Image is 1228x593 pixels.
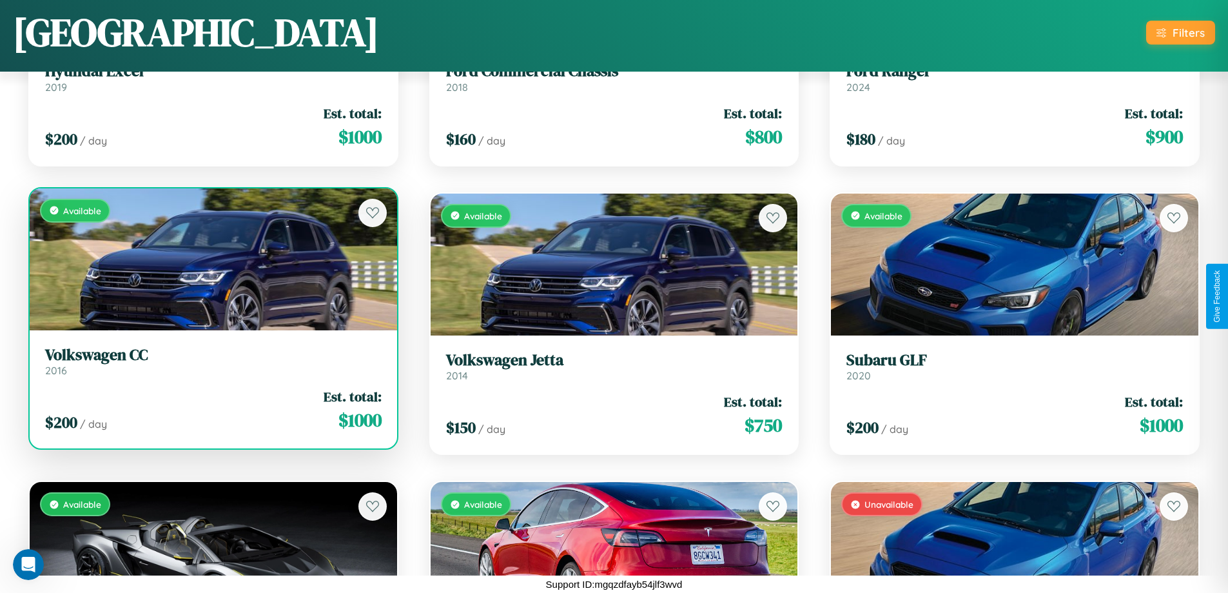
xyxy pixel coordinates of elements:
[846,81,870,94] span: 2024
[846,369,871,382] span: 2020
[80,417,107,430] span: / day
[846,351,1183,370] h3: Subaru GLF
[881,423,908,436] span: / day
[745,412,782,438] span: $ 750
[63,499,101,510] span: Available
[446,62,783,81] h3: Ford Commercial Chassis
[338,407,382,433] span: $ 1000
[45,81,67,94] span: 2019
[45,128,77,150] span: $ 200
[1125,392,1183,411] span: Est. total:
[446,417,476,438] span: $ 150
[13,6,379,59] h1: [GEOGRAPHIC_DATA]
[846,128,875,150] span: $ 180
[45,62,382,81] h3: Hyundai Excel
[1145,124,1183,150] span: $ 900
[464,210,502,221] span: Available
[846,351,1183,383] a: Subaru GLF2020
[846,417,879,438] span: $ 200
[13,549,44,580] iframe: Intercom live chat
[724,104,782,123] span: Est. total:
[464,499,502,510] span: Available
[1125,104,1183,123] span: Est. total:
[1146,21,1215,45] button: Filters
[324,387,382,406] span: Est. total:
[745,124,782,150] span: $ 800
[478,423,505,436] span: / day
[338,124,382,150] span: $ 1000
[446,128,476,150] span: $ 160
[45,346,382,377] a: Volkswagen CC2016
[446,81,468,94] span: 2018
[446,62,783,94] a: Ford Commercial Chassis2018
[324,104,382,123] span: Est. total:
[546,576,683,593] p: Support ID: mgqzdfayb54jlf3wvd
[864,210,902,221] span: Available
[446,351,783,383] a: Volkswagen Jetta2014
[446,351,783,370] h3: Volkswagen Jetta
[864,499,913,510] span: Unavailable
[45,364,67,377] span: 2016
[1213,270,1222,323] div: Give Feedback
[45,412,77,433] span: $ 200
[846,62,1183,81] h3: Ford Ranger
[45,62,382,94] a: Hyundai Excel2019
[446,369,468,382] span: 2014
[846,62,1183,94] a: Ford Ranger2024
[45,346,382,365] h3: Volkswagen CC
[1173,26,1205,39] div: Filters
[1140,412,1183,438] span: $ 1000
[63,205,101,216] span: Available
[80,134,107,147] span: / day
[878,134,905,147] span: / day
[478,134,505,147] span: / day
[724,392,782,411] span: Est. total:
